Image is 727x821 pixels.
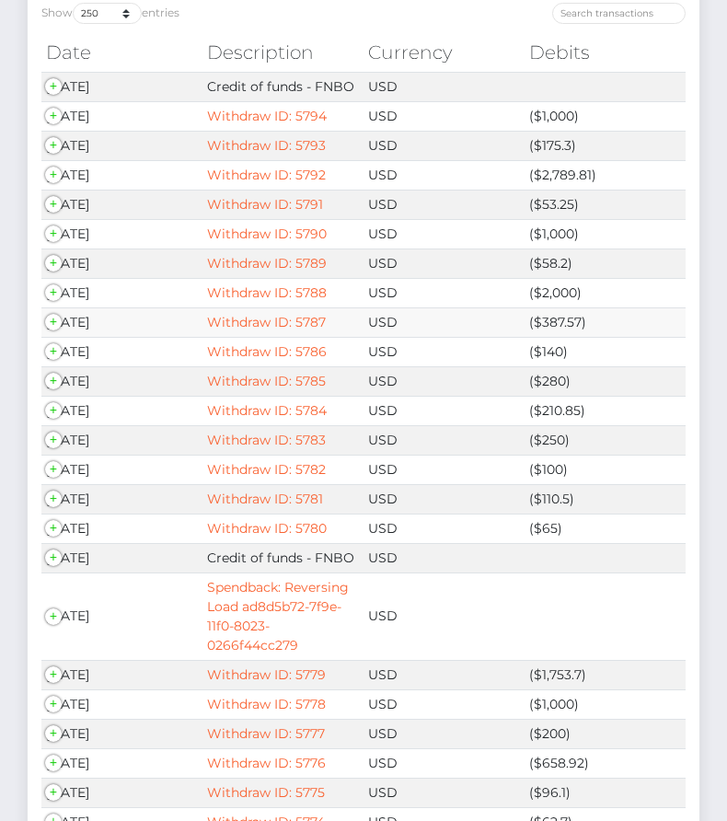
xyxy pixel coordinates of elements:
[525,748,686,778] td: ($658.92)
[525,778,686,807] td: ($96.1)
[207,314,326,330] a: Withdraw ID: 5787
[525,131,686,160] td: ($175.3)
[207,520,327,537] a: Withdraw ID: 5780
[363,72,525,101] td: USD
[207,491,323,507] a: Withdraw ID: 5781
[525,484,686,514] td: ($110.5)
[41,278,202,307] td: [DATE]
[363,484,525,514] td: USD
[363,572,525,660] td: USD
[41,249,202,278] td: [DATE]
[41,3,179,24] label: Show entries
[525,396,686,425] td: ($210.85)
[525,689,686,719] td: ($1,000)
[207,373,326,389] a: Withdraw ID: 5785
[41,219,202,249] td: [DATE]
[207,108,327,124] a: Withdraw ID: 5794
[363,337,525,366] td: USD
[525,278,686,307] td: ($2,000)
[207,255,327,272] a: Withdraw ID: 5789
[363,34,525,71] th: Currency
[363,101,525,131] td: USD
[363,160,525,190] td: USD
[41,190,202,219] td: [DATE]
[207,402,327,419] a: Withdraw ID: 5784
[525,160,686,190] td: ($2,789.81)
[207,167,326,183] a: Withdraw ID: 5792
[41,455,202,484] td: [DATE]
[525,101,686,131] td: ($1,000)
[363,219,525,249] td: USD
[41,337,202,366] td: [DATE]
[363,131,525,160] td: USD
[207,755,326,771] a: Withdraw ID: 5776
[363,425,525,455] td: USD
[41,660,202,689] td: [DATE]
[525,425,686,455] td: ($250)
[525,219,686,249] td: ($1,000)
[202,543,363,572] td: Credit of funds - FNBO
[207,666,326,683] a: Withdraw ID: 5779
[363,249,525,278] td: USD
[41,34,202,71] th: Date
[363,455,525,484] td: USD
[207,461,326,478] a: Withdraw ID: 5782
[363,660,525,689] td: USD
[41,572,202,660] td: [DATE]
[363,778,525,807] td: USD
[41,514,202,543] td: [DATE]
[41,484,202,514] td: [DATE]
[363,366,525,396] td: USD
[41,366,202,396] td: [DATE]
[41,307,202,337] td: [DATE]
[525,719,686,748] td: ($200)
[363,543,525,572] td: USD
[73,3,142,24] select: Showentries
[41,101,202,131] td: [DATE]
[207,579,349,653] a: Spendback: Reversing Load ad8d5b72-7f9e-11f0-8023-0266f44cc279
[207,137,326,154] a: Withdraw ID: 5793
[525,34,686,71] th: Debits
[41,748,202,778] td: [DATE]
[207,432,326,448] a: Withdraw ID: 5783
[525,366,686,396] td: ($280)
[552,3,686,24] input: Search transactions
[41,131,202,160] td: [DATE]
[207,696,326,712] a: Withdraw ID: 5778
[363,396,525,425] td: USD
[41,778,202,807] td: [DATE]
[525,455,686,484] td: ($100)
[207,225,327,242] a: Withdraw ID: 5790
[363,278,525,307] td: USD
[363,719,525,748] td: USD
[41,160,202,190] td: [DATE]
[207,343,327,360] a: Withdraw ID: 5786
[207,784,325,801] a: Withdraw ID: 5775
[525,660,686,689] td: ($1,753.7)
[207,284,327,301] a: Withdraw ID: 5788
[525,307,686,337] td: ($387.57)
[41,425,202,455] td: [DATE]
[525,514,686,543] td: ($65)
[41,396,202,425] td: [DATE]
[202,34,363,71] th: Description
[525,249,686,278] td: ($58.2)
[525,337,686,366] td: ($140)
[41,719,202,748] td: [DATE]
[41,543,202,572] td: [DATE]
[41,689,202,719] td: [DATE]
[525,190,686,219] td: ($53.25)
[363,748,525,778] td: USD
[363,190,525,219] td: USD
[207,196,323,213] a: Withdraw ID: 5791
[202,72,363,101] td: Credit of funds - FNBO
[363,307,525,337] td: USD
[41,72,202,101] td: [DATE]
[363,514,525,543] td: USD
[363,689,525,719] td: USD
[207,725,325,742] a: Withdraw ID: 5777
